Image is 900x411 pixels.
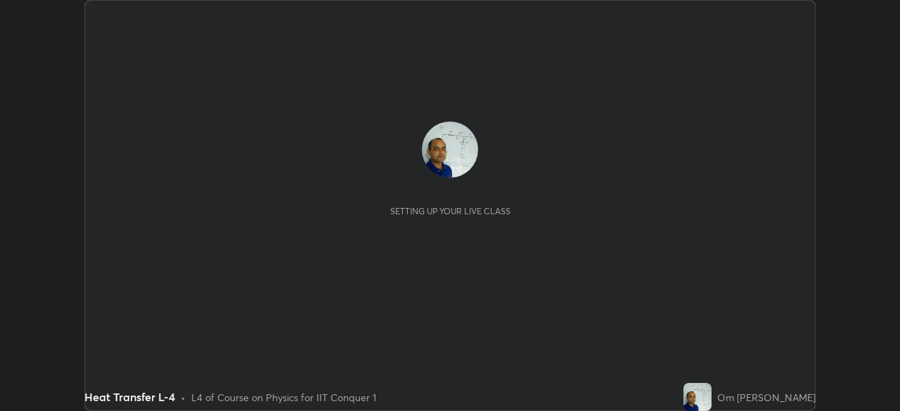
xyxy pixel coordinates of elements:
[390,206,510,216] div: Setting up your live class
[191,390,376,405] div: L4 of Course on Physics for IIT Conquer 1
[84,389,175,405] div: Heat Transfer L-4
[717,390,816,405] div: Om [PERSON_NAME]
[181,390,186,405] div: •
[683,383,712,411] img: 67b181e9659b48ee810f83dec316da54.jpg
[422,122,478,178] img: 67b181e9659b48ee810f83dec316da54.jpg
